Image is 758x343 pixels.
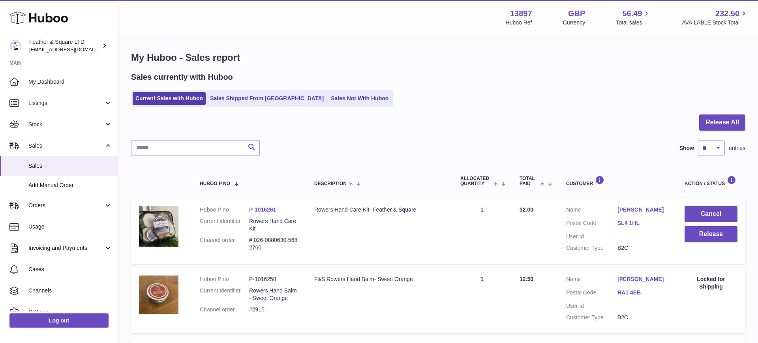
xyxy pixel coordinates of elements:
[617,206,669,214] a: [PERSON_NAME]
[568,8,585,19] strong: GBP
[28,142,104,150] span: Sales
[28,266,112,273] span: Cases
[28,223,112,231] span: Usage
[28,99,104,107] span: Listings
[28,121,104,128] span: Stock
[28,182,112,189] span: Add Manual Order
[28,244,104,252] span: Invoicing and Payments
[616,19,651,26] span: Total sales
[200,236,249,251] dt: Channel order
[200,287,249,302] dt: Current identifier
[200,181,230,186] span: Huboo P no
[133,92,206,105] a: Current Sales with Huboo
[452,268,512,333] td: 1
[617,219,669,227] a: SL4 1HL
[520,276,533,282] span: 12.50
[616,8,651,26] a: 56.49 Total sales
[328,92,391,105] a: Sales Not With Huboo
[715,8,739,19] span: 232.50
[729,144,745,152] span: entries
[200,276,249,283] dt: Huboo P no
[200,206,249,214] dt: Huboo P no
[131,72,233,82] h2: Sales currently with Huboo
[131,51,745,64] h1: My Huboo - Sales report
[249,276,298,283] dd: P-1016258
[679,144,694,152] label: Show
[563,19,585,26] div: Currency
[566,176,669,186] div: Customer
[139,206,178,247] img: il_fullxfull.5603997955_dj5x.jpg
[29,38,100,53] div: Feather & Square LTD
[460,176,492,186] span: ALLOCATED Quantity
[682,19,749,26] span: AVAILABLE Stock Total
[28,78,112,86] span: My Dashboard
[566,276,617,285] dt: Name
[200,306,249,313] dt: Channel order
[566,302,617,310] dt: User Id
[506,19,532,26] div: Huboo Ref
[207,92,326,105] a: Sales Shipped From [GEOGRAPHIC_DATA]
[314,206,445,214] div: Rowers Hand Care Kit- Feather & Square
[28,287,112,294] span: Channels
[685,206,737,222] button: Cancel
[28,308,112,316] span: Settings
[9,313,109,328] a: Log out
[617,314,669,321] dd: B2C
[29,46,116,52] span: [EMAIL_ADDRESS][DOMAIN_NAME]
[200,217,249,232] dt: Current identifier
[510,8,532,19] strong: 13897
[685,226,737,242] button: Release
[520,176,538,186] span: Total paid
[28,202,104,209] span: Orders
[699,114,745,131] button: Release All
[9,40,21,52] img: feathernsquare@gmail.com
[622,8,642,19] span: 56.49
[566,289,617,298] dt: Postal Code
[566,233,617,240] dt: User Id
[617,289,669,296] a: HA1 4EB
[249,236,298,251] dd: # 026-0880630-5682760
[566,206,617,216] dt: Name
[452,198,512,264] td: 1
[249,306,298,313] dd: #2915
[249,287,298,302] dd: Rowers Hand Balm- Sweet Orange
[566,244,617,252] dt: Customer Type
[617,244,669,252] dd: B2C
[617,276,669,283] a: [PERSON_NAME]
[314,276,445,283] div: F&S Rowers Hand Balm- Sweet Orange
[685,276,737,291] div: Locked for Shipping
[28,162,112,170] span: Sales
[566,314,617,321] dt: Customer Type
[520,206,533,213] span: 32.00
[249,217,298,232] dd: Rowers Hand Care Kit
[682,8,749,26] a: 232.50 AVAILABLE Stock Total
[139,276,178,314] img: il_fullxfull.5886850907_h4oi.jpg
[566,219,617,229] dt: Postal Code
[314,181,347,186] span: Description
[685,176,737,186] div: Action / Status
[249,206,276,213] a: P-1016261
